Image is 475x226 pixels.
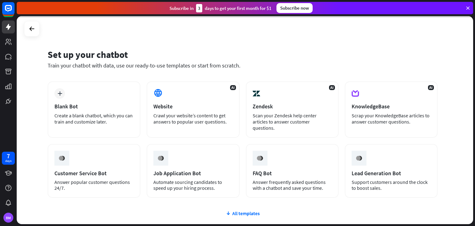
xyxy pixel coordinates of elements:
a: 7 days [2,152,15,165]
div: days [5,159,11,163]
div: BM [3,213,13,223]
div: Subscribe now [276,3,313,13]
div: 3 [196,4,202,12]
div: 7 [7,153,10,159]
div: Subscribe in days to get your first month for $1 [169,4,272,12]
